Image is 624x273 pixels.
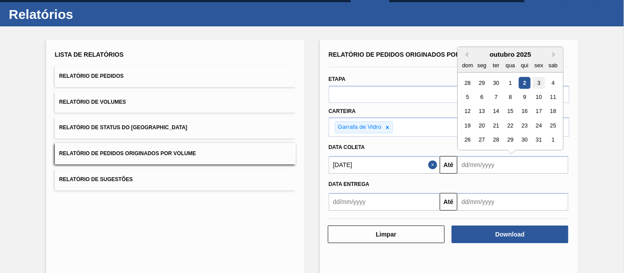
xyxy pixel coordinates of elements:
[533,106,545,117] div: Choose sexta-feira, 17 de outubro de 2025
[519,106,531,117] div: Choose quinta-feira, 16 de outubro de 2025
[9,9,165,19] h1: Relatórios
[504,91,516,103] div: Choose quarta-feira, 8 de outubro de 2025
[458,51,563,58] div: outubro 2025
[504,106,516,117] div: Choose quarta-feira, 15 de outubro de 2025
[328,226,445,243] button: Limpar
[462,77,473,89] div: Choose domingo, 28 de setembro de 2025
[476,120,488,131] div: Choose segunda-feira, 20 de outubro de 2025
[490,120,502,131] div: Choose terça-feira, 21 de outubro de 2025
[504,134,516,146] div: Choose quarta-feira, 29 de outubro de 2025
[462,91,473,103] div: Choose domingo, 5 de outubro de 2025
[547,59,559,71] div: sab
[428,156,440,174] button: Close
[519,59,531,71] div: qui
[329,156,440,174] input: dd/mm/yyyy
[519,77,531,89] div: Choose quinta-feira, 2 de outubro de 2025
[547,91,559,103] div: Choose sábado, 11 de outubro de 2025
[55,117,296,138] button: Relatório de Status do [GEOGRAPHIC_DATA]
[476,77,488,89] div: Choose segunda-feira, 29 de setembro de 2025
[59,176,133,182] span: Relatório de Sugestões
[55,91,296,113] button: Relatório de Volumes
[490,134,502,146] div: Choose terça-feira, 28 de outubro de 2025
[462,51,468,58] button: Previous Month
[452,226,568,243] button: Download
[460,76,560,147] div: month 2025-10
[59,124,187,131] span: Relatório de Status do [GEOGRAPHIC_DATA]
[504,120,516,131] div: Choose quarta-feira, 22 de outubro de 2025
[462,106,473,117] div: Choose domingo, 12 de outubro de 2025
[55,169,296,190] button: Relatório de Sugestões
[476,59,488,71] div: seg
[462,120,473,131] div: Choose domingo, 19 de outubro de 2025
[476,91,488,103] div: Choose segunda-feira, 6 de outubro de 2025
[462,59,473,71] div: dom
[329,108,356,114] label: Carteira
[533,134,545,146] div: Choose sexta-feira, 31 de outubro de 2025
[547,134,559,146] div: Choose sábado, 1 de novembro de 2025
[519,134,531,146] div: Choose quinta-feira, 30 de outubro de 2025
[519,91,531,103] div: Choose quinta-feira, 9 de outubro de 2025
[533,91,545,103] div: Choose sexta-feira, 10 de outubro de 2025
[533,120,545,131] div: Choose sexta-feira, 24 de outubro de 2025
[490,77,502,89] div: Choose terça-feira, 30 de setembro de 2025
[457,193,568,211] input: dd/mm/yyyy
[547,120,559,131] div: Choose sábado, 25 de outubro de 2025
[329,76,346,82] label: Etapa
[552,51,559,58] button: Next Month
[329,51,488,58] span: Relatório de Pedidos Originados por Volume
[504,59,516,71] div: qua
[547,77,559,89] div: Choose sábado, 4 de outubro de 2025
[55,66,296,87] button: Relatório de Pedidos
[329,193,440,211] input: dd/mm/yyyy
[504,77,516,89] div: Choose quarta-feira, 1 de outubro de 2025
[329,144,365,150] span: Data coleta
[59,73,124,79] span: Relatório de Pedidos
[476,134,488,146] div: Choose segunda-feira, 27 de outubro de 2025
[490,106,502,117] div: Choose terça-feira, 14 de outubro de 2025
[329,181,369,187] span: Data entrega
[440,193,457,211] button: Até
[55,51,124,58] span: Lista de Relatórios
[335,122,383,133] div: Garrafa de Vidro
[59,150,196,157] span: Relatório de Pedidos Originados por Volume
[533,77,545,89] div: Choose sexta-feira, 3 de outubro de 2025
[490,91,502,103] div: Choose terça-feira, 7 de outubro de 2025
[462,134,473,146] div: Choose domingo, 26 de outubro de 2025
[490,59,502,71] div: ter
[457,156,568,174] input: dd/mm/yyyy
[55,143,296,164] button: Relatório de Pedidos Originados por Volume
[440,156,457,174] button: Até
[59,99,126,105] span: Relatório de Volumes
[533,59,545,71] div: sex
[519,120,531,131] div: Choose quinta-feira, 23 de outubro de 2025
[476,106,488,117] div: Choose segunda-feira, 13 de outubro de 2025
[547,106,559,117] div: Choose sábado, 18 de outubro de 2025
